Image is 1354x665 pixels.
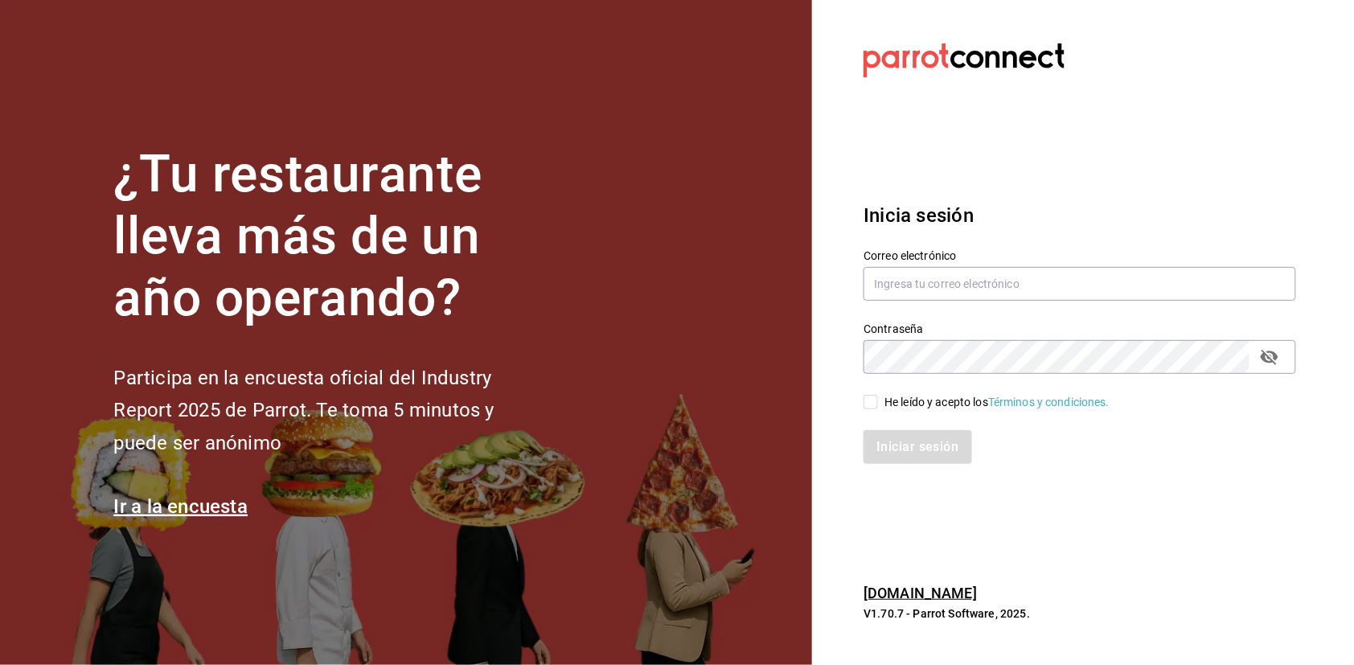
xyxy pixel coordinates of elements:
[864,267,1296,301] input: Ingresa tu correo electrónico
[864,201,1296,230] h3: Inicia sesión
[864,251,1296,262] label: Correo electrónico
[864,605,1296,622] p: V1.70.7 - Parrot Software, 2025.
[113,144,548,329] h1: ¿Tu restaurante lleva más de un año operando?
[864,585,977,601] a: [DOMAIN_NAME]
[113,362,548,460] h2: Participa en la encuesta oficial del Industry Report 2025 de Parrot. Te toma 5 minutos y puede se...
[884,394,1110,411] div: He leído y acepto los
[113,495,248,518] a: Ir a la encuesta
[864,324,1296,335] label: Contraseña
[1256,343,1283,371] button: passwordField
[988,396,1110,408] a: Términos y condiciones.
